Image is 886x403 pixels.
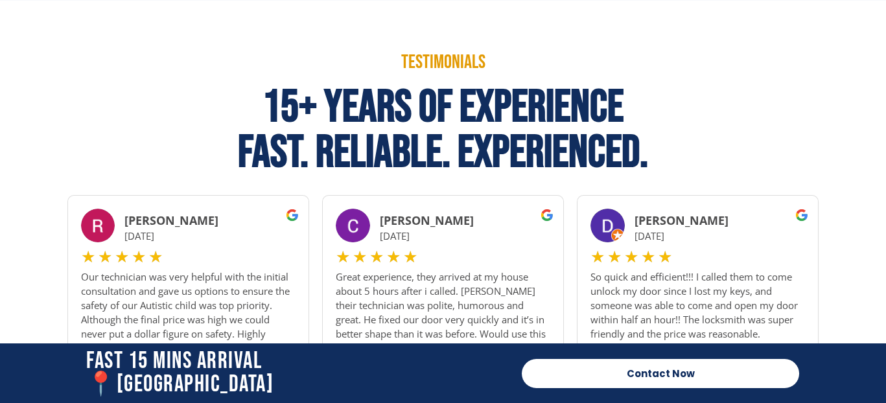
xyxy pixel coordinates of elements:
i: ★ [132,248,146,266]
a: Contact Now [522,359,799,388]
h2: 15+ Years Of Experience Fast. Reliable. Experienced. [61,85,826,176]
i: ★ [624,248,638,266]
div: 5/5 [590,248,672,266]
img: Proximity Locksmiths 8 [81,209,115,243]
p: Testimonials [61,52,826,72]
h2: Fast 15 Mins Arrival 📍[GEOGRAPHIC_DATA] [86,350,509,397]
i: ★ [81,248,95,266]
i: ★ [607,248,622,266]
div: 5/5 [81,248,163,266]
img: Proximity Locksmiths 10 [590,209,625,243]
i: ★ [658,248,672,266]
div: 5/5 [336,248,417,266]
h3: [PERSON_NAME] [124,214,296,228]
h3: [PERSON_NAME] [635,214,806,228]
i: ★ [369,248,384,266]
i: ★ [336,248,350,266]
p: [DATE] [124,227,296,245]
span: Contact Now [627,369,695,378]
i: ★ [386,248,401,266]
i: ★ [353,248,367,266]
i: ★ [148,248,163,266]
p: [DATE] [380,227,551,245]
h3: [PERSON_NAME] [380,214,551,228]
i: ★ [115,248,129,266]
i: ★ [641,248,655,266]
p: So quick and efficient!!! I called them to come unlock my door since I lost my keys, and someone ... [590,270,805,369]
i: ★ [98,248,112,266]
i: ★ [403,248,417,266]
p: Our technician was very helpful with the initial consultation and gave us options to ensure the s... [81,270,296,369]
img: Proximity Locksmiths 9 [336,209,370,243]
p: Great experience, they arrived at my house about 5 hours after i called. [PERSON_NAME] their tech... [336,270,550,355]
p: [DATE] [635,227,806,245]
i: ★ [590,248,605,266]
